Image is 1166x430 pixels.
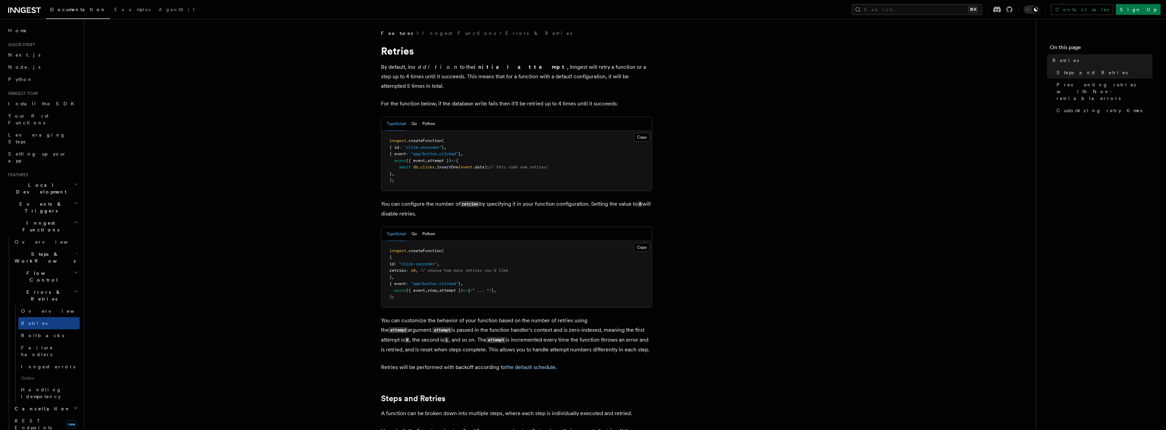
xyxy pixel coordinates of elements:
[427,288,437,293] span: step
[66,420,77,428] span: new
[1054,104,1152,117] a: Customizing retry times
[5,42,35,47] span: Quick start
[8,27,27,34] span: Home
[5,220,73,233] span: Inngest Functions
[12,236,80,248] a: Overview
[389,138,406,143] span: inngest
[8,113,48,125] span: Your first Functions
[1054,66,1152,79] a: Steps and Retries
[389,171,392,176] span: }
[21,364,75,369] span: Inngest errors
[12,305,80,403] div: Errors & Retries
[1057,107,1142,114] span: Customizing retry times
[461,165,473,169] span: event
[5,179,80,198] button: Local Development
[451,158,456,163] span: =>
[389,178,394,183] span: );
[5,110,80,129] a: Your first Functions
[12,289,74,302] span: Errors & Retries
[381,394,445,403] a: Steps and Retries
[12,248,80,267] button: Steps & Workflows
[12,405,71,412] span: Cancellation
[381,409,652,418] p: A function can be broken down into multiple steps, where each step is individually executed and r...
[411,227,417,241] button: Go
[406,288,425,293] span: ({ event
[387,227,406,241] button: TypeScript
[444,145,446,150] span: ,
[634,243,650,252] button: Copy
[458,165,461,169] span: (
[425,288,427,293] span: ,
[422,30,496,37] a: Inngest Functions
[456,158,458,163] span: {
[381,62,652,91] p: By default, in to the , Inngest will retry a function or a step up to 4 times until it succeeds. ...
[392,171,394,176] span: ,
[381,316,652,354] p: You can customize the behavior of your function based on the number of retries using the argument...
[5,49,80,61] a: Next.js
[381,199,652,219] p: You can configure the number of by specifying it in your function configuration. Setting the valu...
[399,165,411,169] span: await
[634,133,650,142] button: Copy
[8,64,40,70] span: Node.js
[1057,81,1152,102] span: Preventing retries with Non-retriable errors
[418,165,420,169] span: .
[406,281,408,286] span: :
[5,182,74,195] span: Local Development
[1051,4,1113,15] a: Contact sales
[389,281,406,286] span: { event
[12,286,80,305] button: Errors & Retries
[392,275,394,280] span: ,
[411,117,417,131] button: Go
[406,151,408,156] span: :
[427,158,451,163] span: attempt })
[442,138,444,143] span: (
[8,77,33,82] span: Python
[435,165,458,169] span: .insertOne
[114,7,150,12] span: Examples
[21,345,53,357] span: Failure handlers
[491,288,494,293] span: }
[12,403,80,415] button: Cancellation
[1050,43,1152,54] h4: On this page
[18,342,80,361] a: Failure handlers
[389,275,392,280] span: }
[381,45,652,57] h1: Retries
[1054,79,1152,104] a: Preventing retries with Non-retriable errors
[399,262,437,266] span: "click-recorder"
[389,262,394,266] span: id
[381,99,652,108] p: For the function below, if the database write fails then it'll be retried up to 4 times until it ...
[18,305,80,317] a: Overview
[1116,4,1161,15] a: Sign Up
[21,308,91,314] span: Overview
[852,4,982,15] button: Search...⌘K
[433,327,451,333] code: attempt
[437,262,439,266] span: ,
[442,145,444,150] span: }
[442,248,444,253] span: (
[420,165,435,169] span: clicks
[411,281,458,286] span: "app/button.clicked"
[5,201,74,214] span: Events & Triggers
[50,7,106,12] span: Documentation
[486,337,505,343] code: attempt
[458,281,461,286] span: }
[1052,57,1079,64] span: Retries
[5,129,80,148] a: Leveraging Steps
[12,251,76,264] span: Steps & Workflows
[5,73,80,85] a: Python
[411,151,458,156] span: "app/button.clicked"
[18,317,80,329] a: Retries
[425,158,427,163] span: ,
[381,363,652,372] p: Retries will be performed with backoff according to .
[5,148,80,167] a: Setting up your app
[505,30,572,37] a: Errors & Retries
[21,387,62,399] span: Handling idempotency
[437,288,439,293] span: ,
[389,145,399,150] span: { id
[389,268,406,273] span: retries
[18,329,80,342] a: Rollbacks
[420,268,508,273] span: // choose how many retries you'd like
[12,270,74,283] span: Flow Control
[8,101,78,106] span: Install the SDK
[406,138,442,143] span: .createFunction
